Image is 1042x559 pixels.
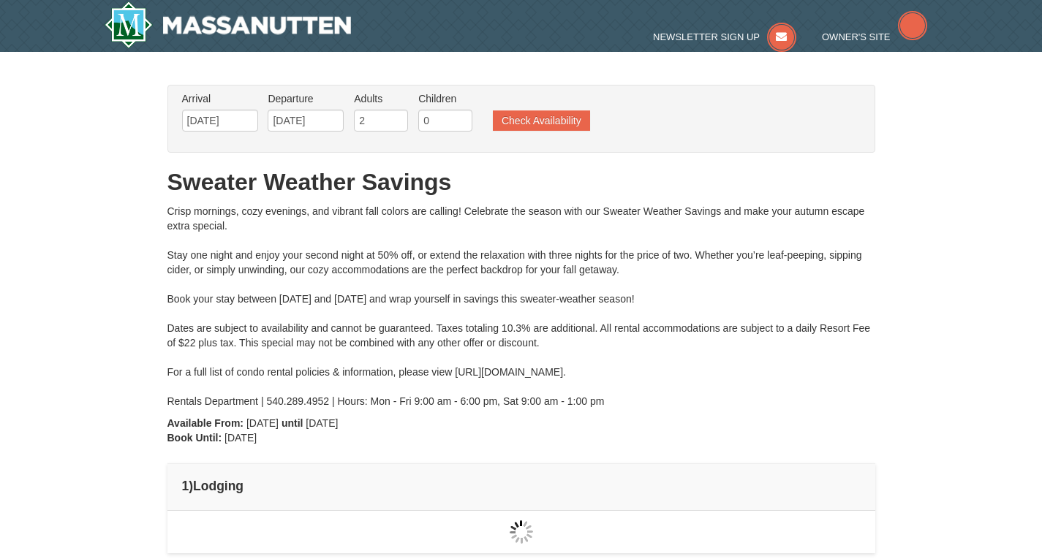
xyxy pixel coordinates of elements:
[822,31,927,42] a: Owner's Site
[182,91,258,106] label: Arrival
[268,91,344,106] label: Departure
[282,417,303,429] strong: until
[189,479,193,493] span: )
[105,1,352,48] a: Massanutten Resort
[246,417,279,429] span: [DATE]
[653,31,796,42] a: Newsletter Sign Up
[167,167,875,197] h1: Sweater Weather Savings
[224,432,257,444] span: [DATE]
[182,479,861,493] h4: 1 Lodging
[653,31,760,42] span: Newsletter Sign Up
[105,1,352,48] img: Massanutten Resort Logo
[510,520,533,544] img: wait gif
[167,432,222,444] strong: Book Until:
[354,91,408,106] label: Adults
[822,31,891,42] span: Owner's Site
[418,91,472,106] label: Children
[167,417,244,429] strong: Available From:
[167,204,875,408] div: Crisp mornings, cozy evenings, and vibrant fall colors are calling! Celebrate the season with our...
[493,110,590,131] button: Check Availability
[306,417,338,429] span: [DATE]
